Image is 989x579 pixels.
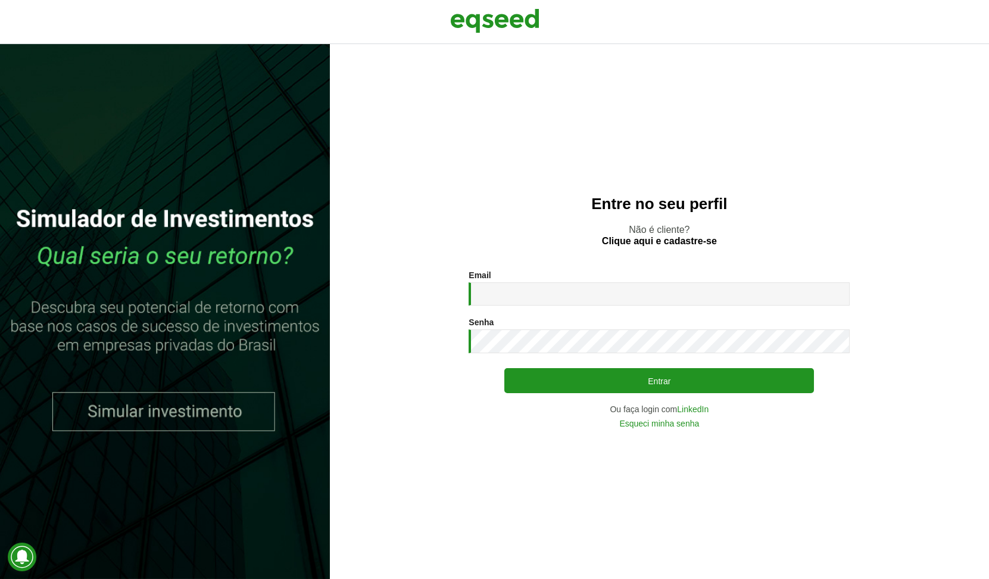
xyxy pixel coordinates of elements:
label: Email [469,271,491,279]
div: Ou faça login com [469,405,850,413]
p: Não é cliente? [354,224,965,247]
a: Esqueci minha senha [619,419,699,428]
button: Entrar [504,368,814,393]
h2: Entre no seu perfil [354,195,965,213]
img: EqSeed Logo [450,6,539,36]
a: Clique aqui e cadastre-se [602,236,717,246]
label: Senha [469,318,494,326]
a: LinkedIn [677,405,709,413]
